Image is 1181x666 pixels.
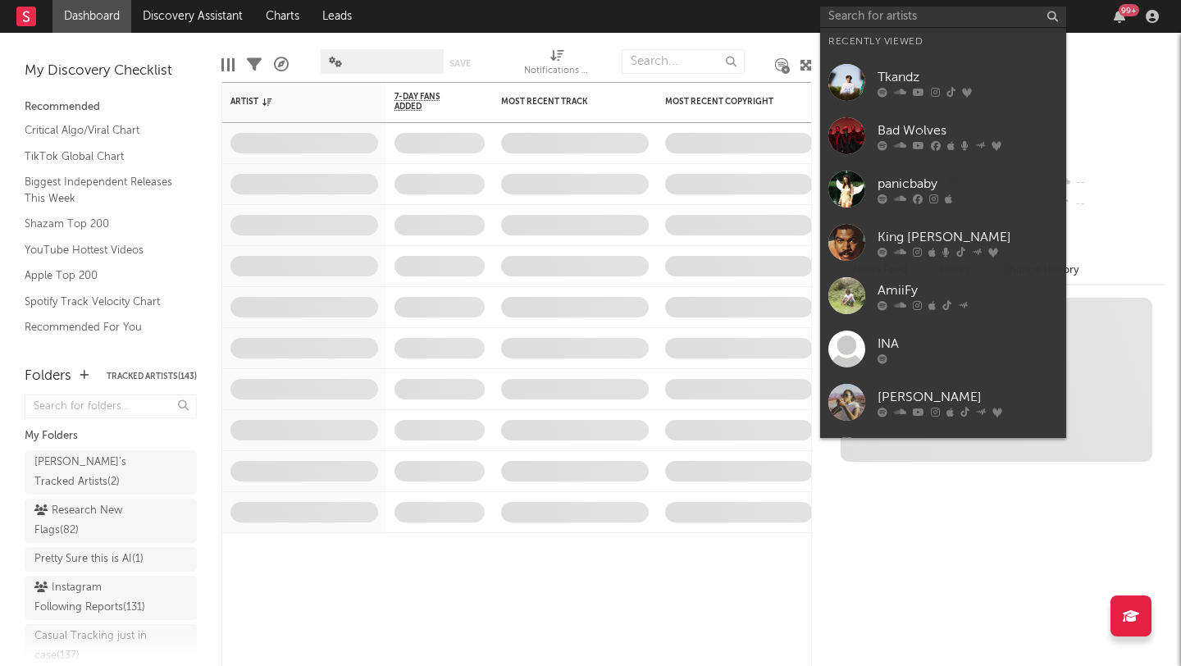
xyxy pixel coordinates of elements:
div: Folders [25,367,71,386]
input: Search for folders... [25,395,197,418]
div: Casual Tracking just in case ( 137 ) [34,627,150,666]
a: Bad Wolves [820,109,1066,162]
div: Notifications (Artist) [524,62,590,81]
div: [PERSON_NAME]'s Tracked Artists ( 2 ) [34,453,150,492]
div: Recommended [25,98,197,117]
div: AmiiFy [878,281,1058,300]
a: AmiiFy [820,269,1066,322]
a: INA [820,322,1066,376]
a: Instagram Following Reports(131) [25,576,197,620]
a: Critical Algo/Viral Chart [25,121,180,139]
a: Apple Top 200 [25,267,180,285]
a: Spotify Track Velocity Chart [25,293,180,311]
div: Recently Viewed [828,32,1058,52]
a: Shazam Top 200 [25,215,180,233]
a: [PERSON_NAME] [820,376,1066,429]
div: A&R Pipeline [274,41,289,89]
div: Instagram Following Reports ( 131 ) [34,578,150,618]
div: My Discovery Checklist [25,62,197,81]
a: Research New Flags(82) [25,499,197,543]
button: Tracked Artists(143) [107,372,197,381]
div: King [PERSON_NAME] [878,227,1058,247]
input: Search for artists [820,7,1066,27]
a: [PERSON_NAME]'s Tracked Artists(2) [25,450,197,495]
div: Filters [247,41,262,89]
div: Most Recent Copyright [665,97,788,107]
div: Pretty Sure this is AI ( 1 ) [34,550,144,569]
button: Save [449,59,471,68]
div: My Folders [25,427,197,446]
a: Tkandz [820,56,1066,109]
div: Notifications (Artist) [524,41,590,89]
span: 7-Day Fans Added [394,92,460,112]
a: panicbaby [820,162,1066,216]
a: Voda Fuji [820,429,1066,482]
a: Biggest Independent Releases This Week [25,173,180,207]
a: Pretty Sure this is AI(1) [25,547,197,572]
div: INA [878,334,1058,354]
div: Edit Columns [221,41,235,89]
a: TikTok Global Chart [25,148,180,166]
div: 99 + [1119,4,1139,16]
div: [PERSON_NAME] [878,387,1058,407]
div: Tkandz [878,67,1058,87]
button: 99+ [1114,10,1125,23]
a: YouTube Hottest Videos [25,241,180,259]
a: Recommended For You [25,318,180,336]
div: Artist [230,97,353,107]
div: Research New Flags ( 82 ) [34,501,150,541]
div: -- [1056,172,1165,194]
div: panicbaby [878,174,1058,194]
a: King [PERSON_NAME] [820,216,1066,269]
div: -- [1056,194,1165,215]
div: Bad Wolves [878,121,1058,140]
input: Search... [622,49,745,74]
div: Most Recent Track [501,97,624,107]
